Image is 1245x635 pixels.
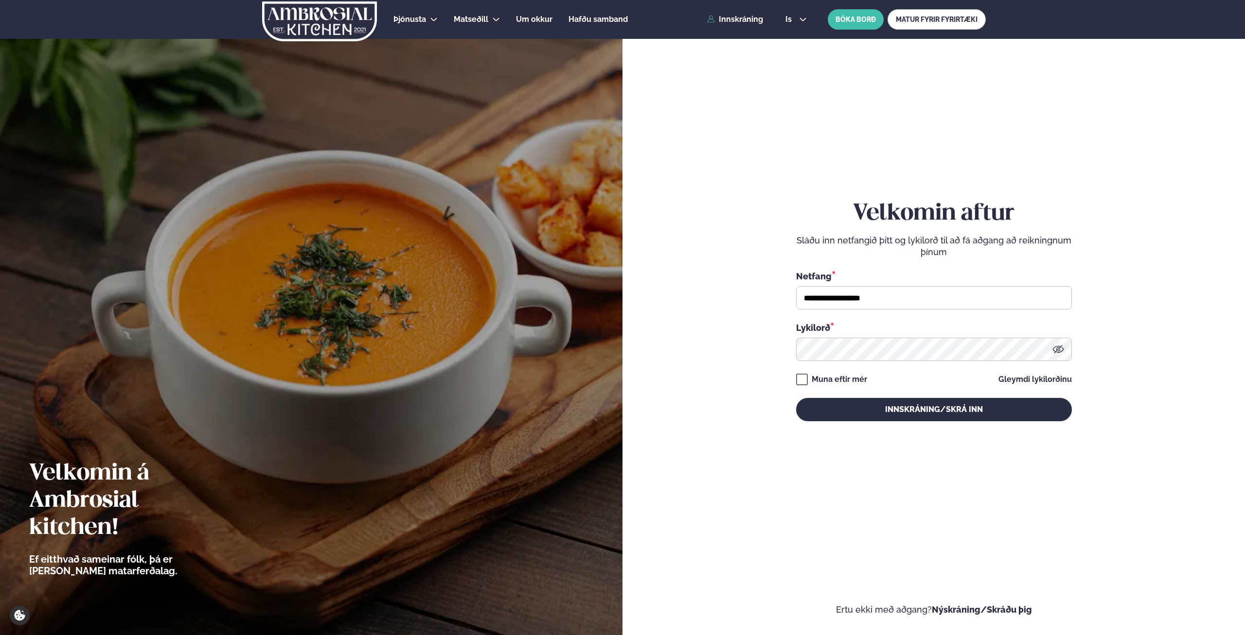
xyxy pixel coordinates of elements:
[932,604,1032,615] a: Nýskráning/Skráðu þig
[796,398,1072,421] button: Innskráning/Skrá inn
[652,604,1216,616] p: Ertu ekki með aðgang?
[516,14,552,25] a: Um okkur
[796,270,1072,282] div: Netfang
[785,16,795,23] span: is
[778,16,814,23] button: is
[393,15,426,24] span: Þjónusta
[569,15,628,24] span: Hafðu samband
[796,321,1072,334] div: Lykilorð
[998,376,1072,383] a: Gleymdi lykilorðinu
[796,200,1072,227] h2: Velkomin aftur
[796,235,1072,258] p: Sláðu inn netfangið þitt og lykilorð til að fá aðgang að reikningnum þínum
[454,15,488,24] span: Matseðill
[29,553,231,577] p: Ef eitthvað sameinar fólk, þá er [PERSON_NAME] matarferðalag.
[707,15,763,24] a: Innskráning
[828,9,884,30] button: BÓKA BORÐ
[569,14,628,25] a: Hafðu samband
[393,14,426,25] a: Þjónusta
[29,460,231,542] h2: Velkomin á Ambrosial kitchen!
[454,14,488,25] a: Matseðill
[10,605,30,625] a: Cookie settings
[262,1,378,41] img: logo
[888,9,986,30] a: MATUR FYRIR FYRIRTÆKI
[516,15,552,24] span: Um okkur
